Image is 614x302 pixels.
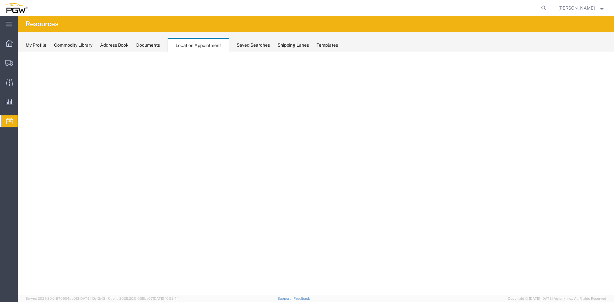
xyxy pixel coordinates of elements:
span: [DATE] 10:52:44 [153,297,179,300]
div: My Profile [26,42,46,49]
span: Server: 2025.20.0-970904bc0f3 [26,297,105,300]
div: Templates [317,42,338,49]
div: Saved Searches [237,42,270,49]
span: Christopher Martin [558,4,595,12]
button: [PERSON_NAME] [558,4,605,12]
div: Shipping Lanes [278,42,309,49]
span: Copyright © [DATE]-[DATE] Agistix Inc., All Rights Reserved [508,296,606,301]
span: Client: 2025.20.0-035ba07 [108,297,179,300]
iframe: FS Legacy Container [18,52,614,295]
a: Support [278,297,294,300]
div: Commodity Library [54,42,92,49]
img: logo [4,3,28,13]
div: Documents [136,42,160,49]
div: Location Appointment [168,38,229,52]
span: [DATE] 10:43:43 [79,297,105,300]
h4: Resources [26,16,59,32]
div: Address Book [100,42,129,49]
a: Feedback [294,297,310,300]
